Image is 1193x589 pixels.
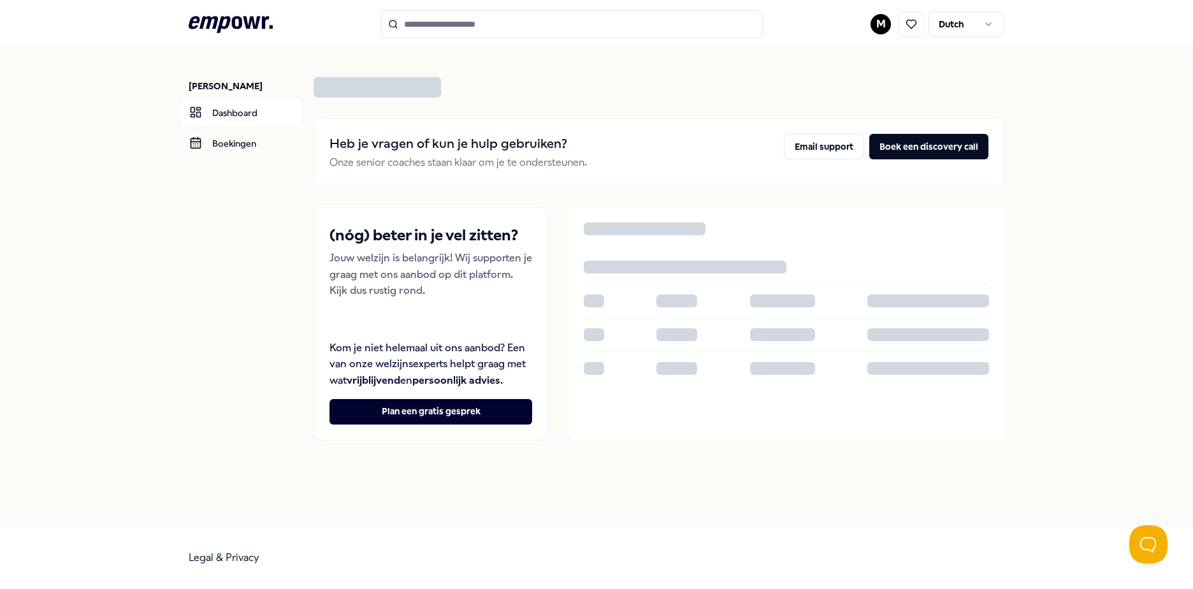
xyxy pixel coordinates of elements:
p: [PERSON_NAME] [189,80,303,92]
h2: (nóg) beter in je vel zitten? [329,223,532,247]
input: Search for products, categories or subcategories [380,10,763,38]
h2: Heb je vragen of kun je hulp gebruiken? [329,134,587,154]
a: Legal & Privacy [189,551,259,564]
button: Email support [784,134,864,159]
p: Jouw welzijn is belangrijk! Wij supporten je graag met ons aanbod op dit platform. Kijk dus rusti... [329,250,532,299]
button: Boek een discovery call [869,134,988,159]
a: Dashboard [178,98,303,128]
strong: vrijblijvend [347,374,400,386]
p: Onze senior coaches staan klaar om je te ondersteunen. [329,154,587,171]
iframe: Help Scout Beacon - Open [1129,525,1168,564]
a: Boekingen [178,128,303,159]
strong: persoonlijk advies [412,374,500,386]
button: Plan een gratis gesprek [329,399,532,425]
p: Kom je niet helemaal uit ons aanbod? Een van onze welzijnsexperts helpt graag met wat en . [329,340,532,389]
button: M [871,14,891,34]
a: Email support [784,134,864,171]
